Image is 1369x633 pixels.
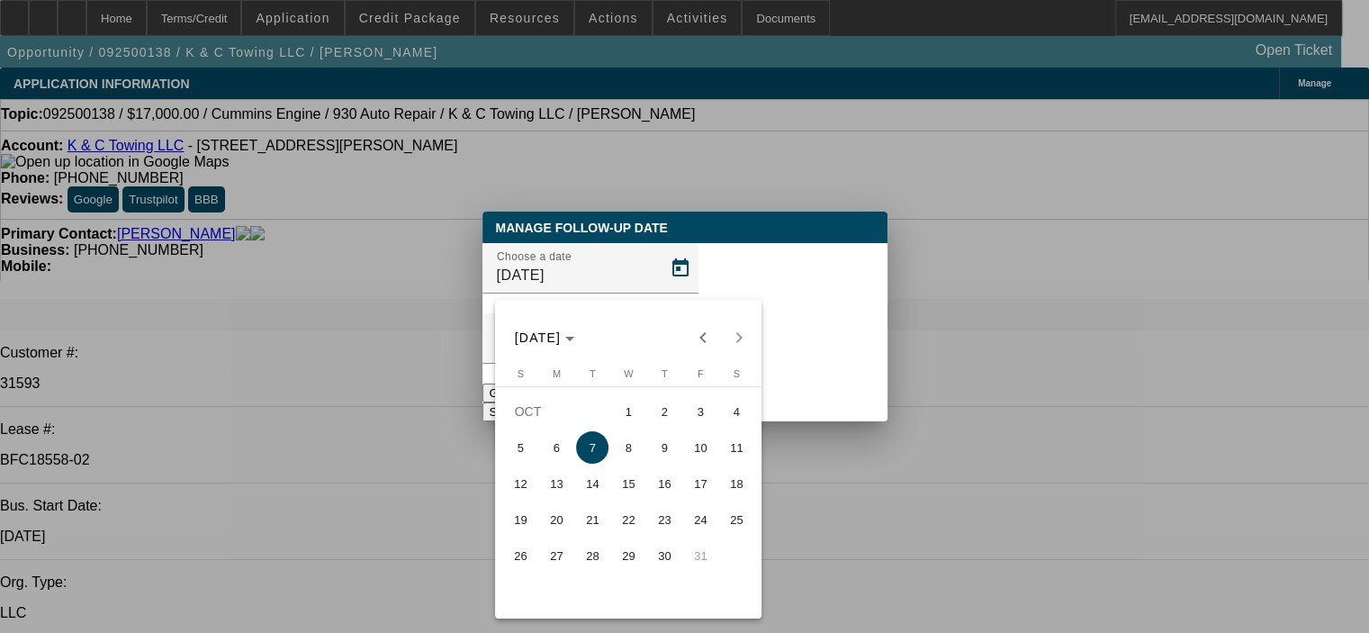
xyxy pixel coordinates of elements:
span: 27 [540,539,572,572]
span: 7 [576,431,608,464]
button: October 24, 2025 [682,502,718,538]
span: 11 [720,431,752,464]
span: 29 [612,539,644,572]
button: October 18, 2025 [718,466,754,502]
button: October 28, 2025 [574,538,610,574]
button: October 13, 2025 [538,466,574,502]
button: October 11, 2025 [718,430,754,466]
button: October 10, 2025 [682,430,718,466]
span: 28 [576,539,608,572]
button: October 17, 2025 [682,466,718,502]
button: October 21, 2025 [574,502,610,538]
span: 30 [648,539,680,572]
span: F [698,368,704,379]
span: 8 [612,431,644,464]
span: T [662,368,668,379]
span: 25 [720,503,752,536]
span: 14 [576,467,608,500]
button: October 12, 2025 [502,466,538,502]
span: 15 [612,467,644,500]
button: October 26, 2025 [502,538,538,574]
button: October 2, 2025 [646,393,682,430]
span: 22 [612,503,644,536]
span: S [518,368,524,379]
button: October 25, 2025 [718,502,754,538]
button: October 27, 2025 [538,538,574,574]
span: 18 [720,467,752,500]
button: October 3, 2025 [682,393,718,430]
span: 17 [684,467,716,500]
button: October 15, 2025 [610,466,646,502]
button: October 22, 2025 [610,502,646,538]
span: 13 [540,467,572,500]
button: October 8, 2025 [610,430,646,466]
span: 24 [684,503,716,536]
button: October 31, 2025 [682,538,718,574]
button: October 29, 2025 [610,538,646,574]
span: 19 [504,503,536,536]
span: 12 [504,467,536,500]
button: October 14, 2025 [574,466,610,502]
button: October 1, 2025 [610,393,646,430]
span: 2 [648,395,680,428]
span: 21 [576,503,608,536]
button: Previous month [685,320,721,356]
button: October 7, 2025 [574,430,610,466]
button: October 20, 2025 [538,502,574,538]
span: 16 [648,467,680,500]
button: October 6, 2025 [538,430,574,466]
button: October 5, 2025 [502,430,538,466]
span: W [624,368,633,379]
span: 31 [684,539,716,572]
span: 26 [504,539,536,572]
span: S [734,368,740,379]
span: 10 [684,431,716,464]
button: October 23, 2025 [646,502,682,538]
button: October 30, 2025 [646,538,682,574]
button: October 16, 2025 [646,466,682,502]
span: 6 [540,431,572,464]
span: 4 [720,395,752,428]
span: 9 [648,431,680,464]
button: October 19, 2025 [502,502,538,538]
span: M [553,368,561,379]
button: October 4, 2025 [718,393,754,430]
span: [DATE] [515,330,562,345]
button: October 9, 2025 [646,430,682,466]
span: 1 [612,395,644,428]
span: T [590,368,596,379]
span: 23 [648,503,680,536]
span: 3 [684,395,716,428]
span: 5 [504,431,536,464]
button: Choose month and year [508,321,582,354]
span: 20 [540,503,572,536]
td: OCT [502,393,610,430]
